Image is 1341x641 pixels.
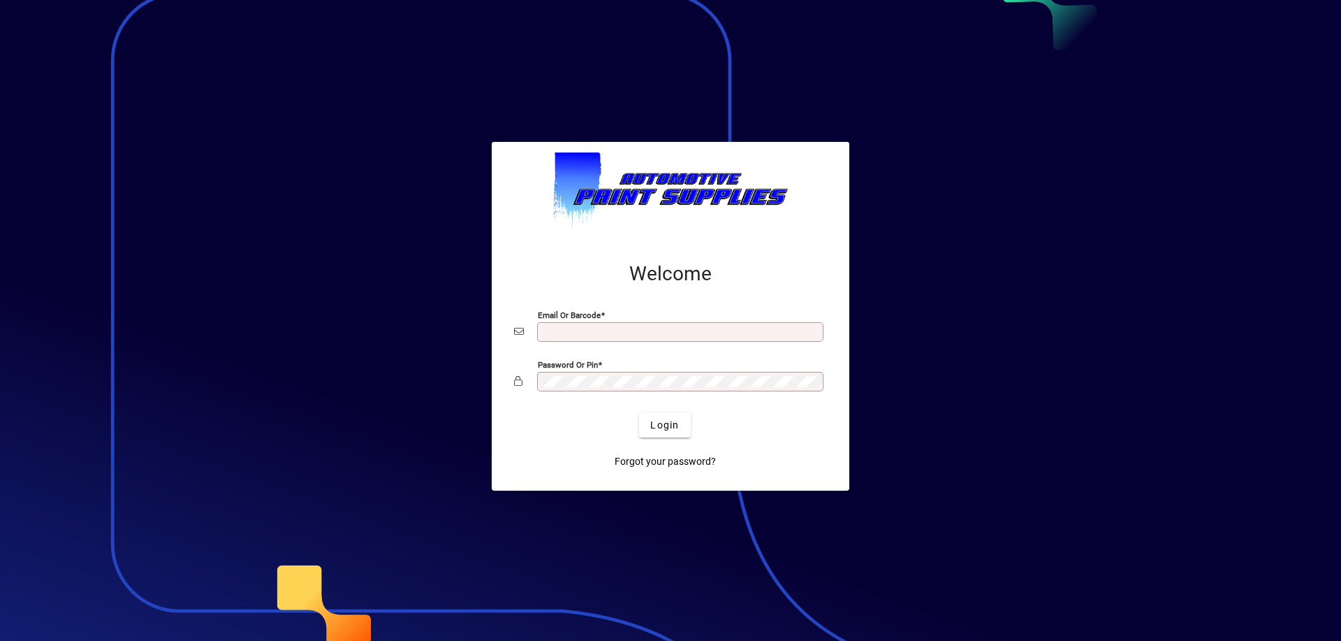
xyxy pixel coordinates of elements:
[514,262,827,286] h2: Welcome
[650,418,679,433] span: Login
[615,454,716,469] span: Forgot your password?
[639,412,690,438] button: Login
[538,360,598,370] mat-label: Password or Pin
[538,310,601,320] mat-label: Email or Barcode
[609,449,721,474] a: Forgot your password?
